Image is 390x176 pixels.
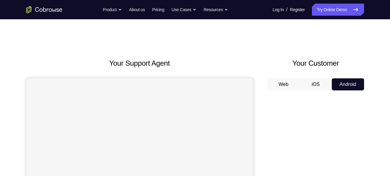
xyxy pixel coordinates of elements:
a: Try Online Demo [312,4,364,16]
button: Product [103,4,122,16]
a: Log In [273,4,284,16]
button: iOS [300,78,332,90]
a: About us [129,4,145,16]
button: Use Cases [172,4,196,16]
a: Pricing [152,4,164,16]
button: Android [332,78,364,90]
a: Go to the home page [26,6,62,13]
a: Register [290,4,305,16]
h2: Your Support Agent [26,58,253,69]
h2: Your Customer [268,58,364,69]
span: / [286,6,287,13]
button: Resources [204,4,228,16]
button: Web [268,78,300,90]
